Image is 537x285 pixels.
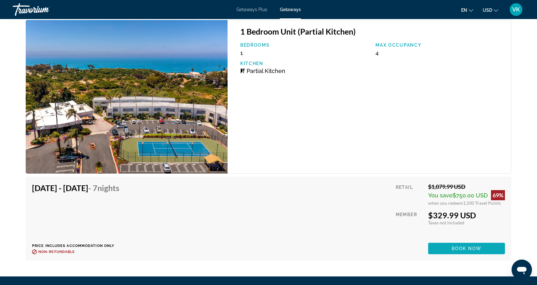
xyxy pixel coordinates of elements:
h3: 1 Bedroom Unit (Partial Kitchen) [240,27,505,36]
a: Getaways Plus [236,7,267,12]
span: Partial Kitchen [247,68,285,74]
span: Book now [452,246,482,251]
span: 1 [240,50,243,56]
div: Member [396,210,423,238]
div: Retail [396,183,423,206]
span: - 7 [88,183,119,193]
img: 0511O01X.jpg [26,20,228,174]
button: Change language [461,5,473,15]
p: Kitchen [240,61,369,66]
h4: [DATE] - [DATE] [32,183,119,193]
button: Book now [428,243,505,254]
span: Taxes not included [428,220,464,225]
span: when you redeem [428,200,463,206]
div: 69% [491,190,505,200]
a: Getaways [280,7,301,12]
span: 4 [375,50,379,56]
span: 1,500 Travel Points [463,200,501,206]
p: Max Occupancy [375,43,505,48]
iframe: Button to launch messaging window [512,260,532,280]
div: $329.99 USD [428,210,505,220]
span: USD [483,8,492,13]
span: $750.00 USD [453,192,488,199]
span: en [461,8,467,13]
span: You save [428,192,453,199]
a: Travorium [13,1,76,18]
p: Price includes accommodation only [32,244,124,248]
p: Bedrooms [240,43,369,48]
button: User Menu [508,3,524,16]
button: Change currency [483,5,498,15]
div: $1,079.99 USD [428,183,505,190]
span: Non-refundable [38,250,75,254]
span: VK [512,6,520,13]
span: Nights [97,183,119,193]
